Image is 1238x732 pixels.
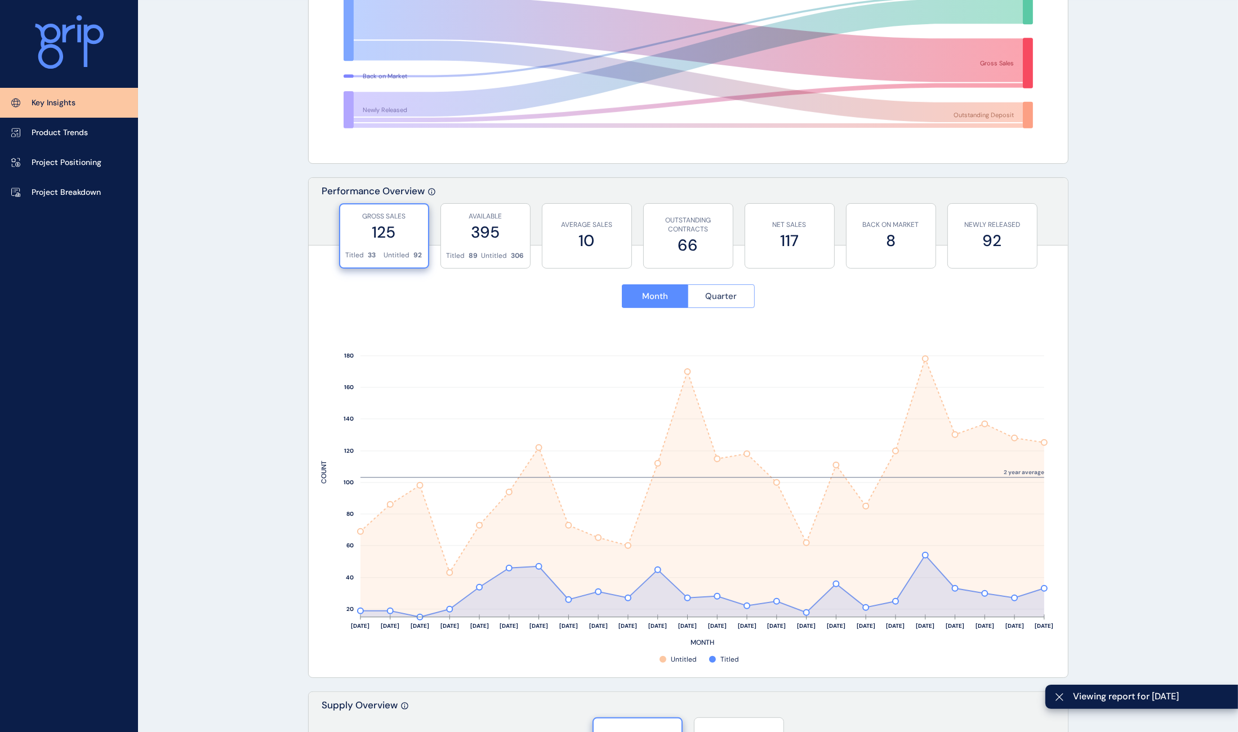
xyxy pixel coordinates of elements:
text: [DATE] [381,622,399,630]
text: [DATE] [976,622,994,630]
p: Untitled [384,251,410,260]
p: 306 [511,251,524,261]
p: Untitled [482,251,507,261]
p: AVERAGE SALES [548,220,626,230]
text: [DATE] [500,622,518,630]
text: 180 [344,352,354,360]
text: 160 [344,384,354,391]
text: 80 [346,511,354,518]
button: Month [622,284,688,308]
text: [DATE] [856,622,875,630]
text: [DATE] [708,622,727,630]
label: 8 [852,230,930,252]
text: [DATE] [946,622,964,630]
p: 89 [469,251,478,261]
text: 140 [344,416,354,423]
span: Viewing report for [DATE] [1073,690,1229,703]
text: 2 year average [1004,468,1044,476]
text: [DATE] [678,622,697,630]
text: 40 [346,574,354,582]
p: 92 [414,251,422,260]
p: Performance Overview [322,185,425,245]
text: [DATE] [767,622,786,630]
label: 92 [954,230,1031,252]
label: 395 [447,221,524,243]
p: 33 [368,251,376,260]
span: Month [642,291,668,302]
p: Project Breakdown [32,187,101,198]
p: NET SALES [751,220,829,230]
text: [DATE] [440,622,458,630]
text: [DATE] [589,622,607,630]
text: [DATE] [529,622,548,630]
p: Titled [346,251,364,260]
text: [DATE] [559,622,578,630]
p: OUTSTANDING CONTRACTS [649,216,727,235]
label: 66 [649,234,727,256]
p: GROSS SALES [346,212,422,221]
text: [DATE] [916,622,934,630]
text: 60 [346,542,354,550]
button: Quarter [688,284,755,308]
text: 120 [344,448,354,455]
label: 117 [751,230,829,252]
text: [DATE] [618,622,637,630]
span: Quarter [705,291,737,302]
text: [DATE] [351,622,369,630]
label: 10 [548,230,626,252]
text: 20 [346,606,354,613]
text: [DATE] [411,622,429,630]
text: [DATE] [737,622,756,630]
label: 125 [346,221,422,243]
p: Project Positioning [32,157,101,168]
p: Product Trends [32,127,88,139]
p: NEWLY RELEASED [954,220,1031,230]
p: BACK ON MARKET [852,220,930,230]
text: [DATE] [648,622,667,630]
text: [DATE] [886,622,905,630]
p: Titled [447,251,465,261]
text: 100 [344,479,354,486]
text: [DATE] [1035,622,1053,630]
p: Key Insights [32,97,75,109]
p: AVAILABLE [447,212,524,221]
text: [DATE] [827,622,845,630]
text: [DATE] [470,622,488,630]
text: [DATE] [1005,622,1023,630]
text: COUNT [319,461,328,484]
text: MONTH [691,638,714,647]
text: [DATE] [797,622,816,630]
